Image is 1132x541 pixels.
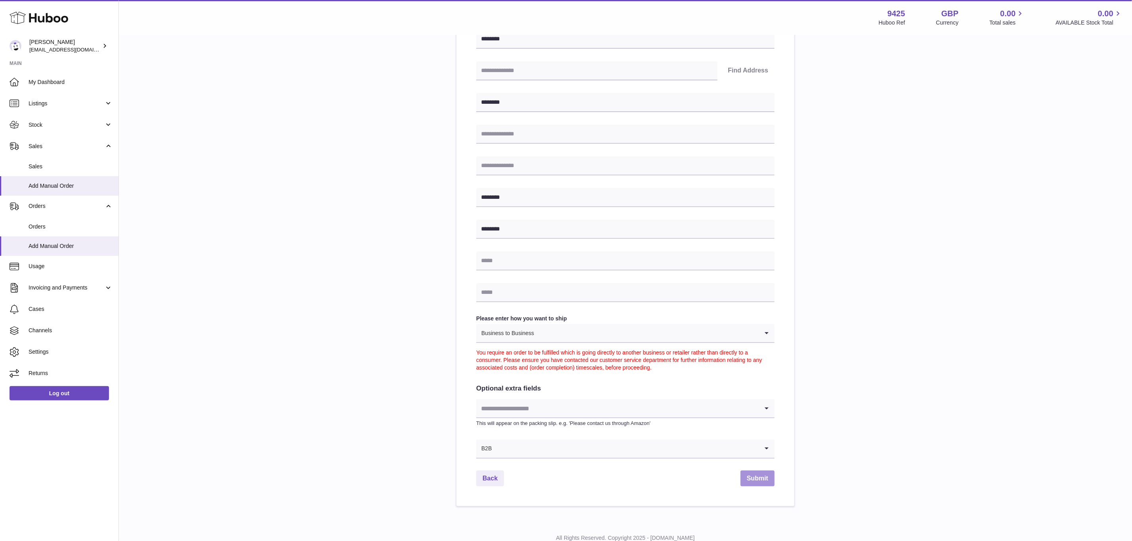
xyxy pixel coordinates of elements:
span: Usage [29,263,113,270]
span: B2B [476,440,492,458]
span: Listings [29,100,104,107]
span: Add Manual Order [29,182,113,190]
div: Search for option [476,440,775,459]
strong: GBP [941,8,958,19]
span: My Dashboard [29,78,113,86]
span: 0.00 [1000,8,1016,19]
span: Orders [29,202,104,210]
span: Sales [29,143,104,150]
div: [PERSON_NAME] [29,38,101,53]
span: Orders [29,223,113,230]
a: 0.00 AVAILABLE Stock Total [1056,8,1122,27]
button: Submit [741,471,775,487]
span: Total sales [989,19,1025,27]
div: Search for option [476,399,775,418]
a: 0.00 Total sales [989,8,1025,27]
input: Search for option [492,440,759,458]
span: Stock [29,121,104,129]
h2: Optional extra fields [476,384,775,393]
div: Currency [936,19,959,27]
strong: 9425 [888,8,905,19]
span: AVAILABLE Stock Total [1056,19,1122,27]
div: Huboo Ref [879,19,905,27]
a: Log out [10,386,109,400]
span: Add Manual Order [29,242,113,250]
span: Settings [29,348,113,356]
p: This will appear on the packing slip. e.g. 'Please contact us through Amazon' [476,420,775,427]
span: Returns [29,370,113,377]
span: [EMAIL_ADDRESS][DOMAIN_NAME] [29,46,116,53]
input: Search for option [476,399,759,417]
span: Business to Business [476,324,535,342]
img: internalAdmin-9425@internal.huboo.com [10,40,21,52]
span: Cases [29,305,113,313]
span: Sales [29,163,113,170]
span: Channels [29,327,113,334]
label: Please enter how you want to ship [476,315,775,322]
a: Back [476,471,504,487]
div: Search for option [476,324,775,343]
span: Invoicing and Payments [29,284,104,291]
span: 0.00 [1098,8,1113,19]
div: You require an order to be fulfilled which is going directly to another business or retailer rath... [476,343,775,371]
input: Search for option [535,324,759,342]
